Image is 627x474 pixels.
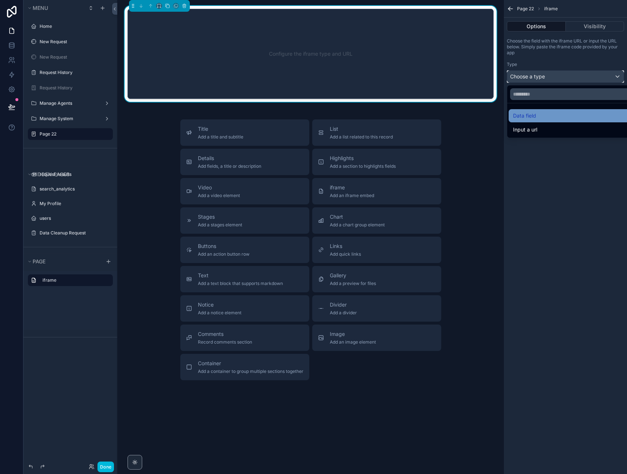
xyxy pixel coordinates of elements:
button: DividerAdd a divider [312,295,441,322]
span: Add a title and subtitle [198,134,243,140]
button: ImageAdd an image element [312,325,441,351]
button: HighlightsAdd a section to highlights fields [312,149,441,175]
span: Add a stages element [198,222,242,228]
span: Add a section to highlights fields [330,163,396,169]
span: Divider [330,301,357,308]
button: TextAdd a text block that supports markdown [180,266,309,292]
div: Configure the iframe type and URL [140,21,482,87]
button: ContainerAdd a container to group multiple sections together [180,354,309,380]
span: Links [330,242,361,250]
span: Comments [198,330,252,338]
button: iframeAdd an iframe embed [312,178,441,204]
span: Add a text block that supports markdown [198,281,283,286]
span: Add a chart group element [330,222,385,228]
span: Stages [198,213,242,221]
button: CommentsRecord comments section [180,325,309,351]
span: Gallery [330,272,376,279]
span: Add fields, a title or description [198,163,261,169]
button: StagesAdd a stages element [180,207,309,234]
span: Image [330,330,376,338]
span: Title [198,125,243,133]
span: Data field [513,111,536,120]
span: iframe [330,184,374,191]
span: Add a notice element [198,310,241,316]
button: LinksAdd quick links [312,237,441,263]
span: Add a divider [330,310,357,316]
span: Input a url [513,125,537,134]
span: Text [198,272,283,279]
button: ButtonsAdd an action button row [180,237,309,263]
span: Add a list related to this record [330,134,393,140]
button: ListAdd a list related to this record [312,119,441,146]
span: Buttons [198,242,250,250]
button: TitleAdd a title and subtitle [180,119,309,146]
span: Add an iframe embed [330,193,374,199]
span: List [330,125,393,133]
span: Add quick links [330,251,361,257]
span: Highlights [330,155,396,162]
button: ChartAdd a chart group element [312,207,441,234]
span: Add an action button row [198,251,250,257]
span: Record comments section [198,339,252,345]
button: DetailsAdd fields, a title or description [180,149,309,175]
span: Video [198,184,240,191]
span: Details [198,155,261,162]
span: Container [198,360,303,367]
span: Add an image element [330,339,376,345]
span: Add a container to group multiple sections together [198,369,303,374]
button: GalleryAdd a preview for files [312,266,441,292]
button: VideoAdd a video element [180,178,309,204]
span: Chart [330,213,385,221]
span: Add a video element [198,193,240,199]
span: Add a preview for files [330,281,376,286]
span: Notice [198,301,241,308]
button: NoticeAdd a notice element [180,295,309,322]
